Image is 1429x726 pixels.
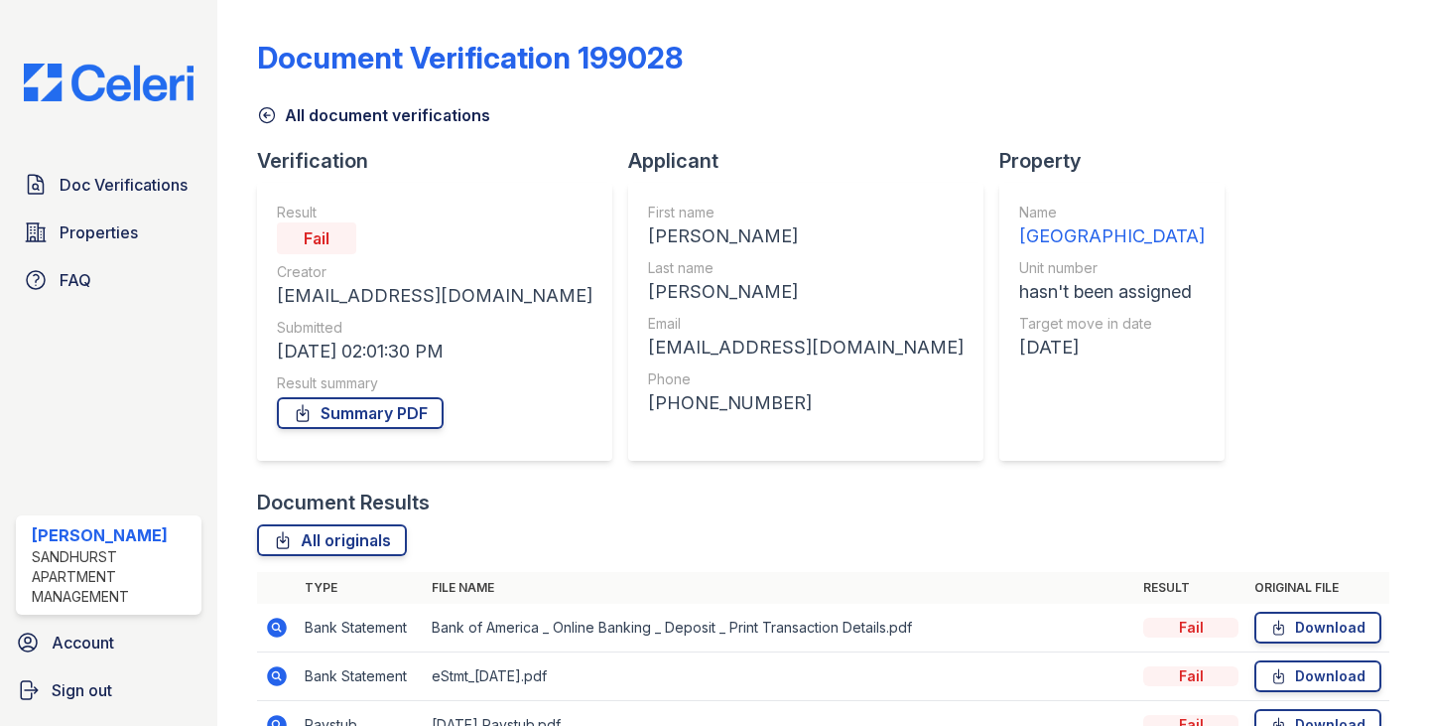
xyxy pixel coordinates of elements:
[424,572,1135,604] th: File name
[1135,572,1246,604] th: Result
[1019,203,1205,222] div: Name
[52,678,112,702] span: Sign out
[32,547,194,607] div: Sandhurst Apartment Management
[1254,612,1381,644] a: Download
[277,203,592,222] div: Result
[277,282,592,310] div: [EMAIL_ADDRESS][DOMAIN_NAME]
[16,213,201,252] a: Properties
[648,258,964,278] div: Last name
[32,523,194,547] div: [PERSON_NAME]
[257,489,430,516] div: Document Results
[8,64,209,101] img: CE_Logo_Blue-a8612792a0a2168367f1c8372b55b34899dd931a85d93a1a3d3e32e68fde9ad4.png
[277,338,592,365] div: [DATE] 02:01:30 PM
[1019,334,1205,362] div: [DATE]
[1019,278,1205,306] div: hasn't been assigned
[1254,660,1381,692] a: Download
[648,203,964,222] div: First name
[424,604,1135,653] td: Bank of America _ Online Banking _ Deposit _ Print Transaction Details.pdf
[257,524,407,556] a: All originals
[277,397,444,429] a: Summary PDF
[257,103,490,127] a: All document verifications
[1019,258,1205,278] div: Unit number
[648,222,964,250] div: [PERSON_NAME]
[297,572,424,604] th: Type
[424,653,1135,701] td: eStmt_[DATE].pdf
[60,268,91,292] span: FAQ
[999,147,1240,175] div: Property
[277,262,592,282] div: Creator
[60,173,188,197] span: Doc Verifications
[648,334,964,362] div: [EMAIL_ADDRESS][DOMAIN_NAME]
[257,40,683,75] div: Document Verification 199028
[60,220,138,244] span: Properties
[1143,666,1238,686] div: Fail
[1246,572,1389,604] th: Original file
[277,373,592,393] div: Result summary
[1019,222,1205,250] div: [GEOGRAPHIC_DATA]
[628,147,999,175] div: Applicant
[297,604,424,653] td: Bank Statement
[277,318,592,338] div: Submitted
[16,165,201,205] a: Doc Verifications
[648,314,964,334] div: Email
[648,278,964,306] div: [PERSON_NAME]
[52,631,114,654] span: Account
[648,389,964,417] div: [PHONE_NUMBER]
[8,670,209,710] a: Sign out
[297,653,424,701] td: Bank Statement
[1019,203,1205,250] a: Name [GEOGRAPHIC_DATA]
[1143,618,1238,638] div: Fail
[1019,314,1205,334] div: Target move in date
[257,147,628,175] div: Verification
[277,222,356,254] div: Fail
[8,623,209,662] a: Account
[648,369,964,389] div: Phone
[16,260,201,300] a: FAQ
